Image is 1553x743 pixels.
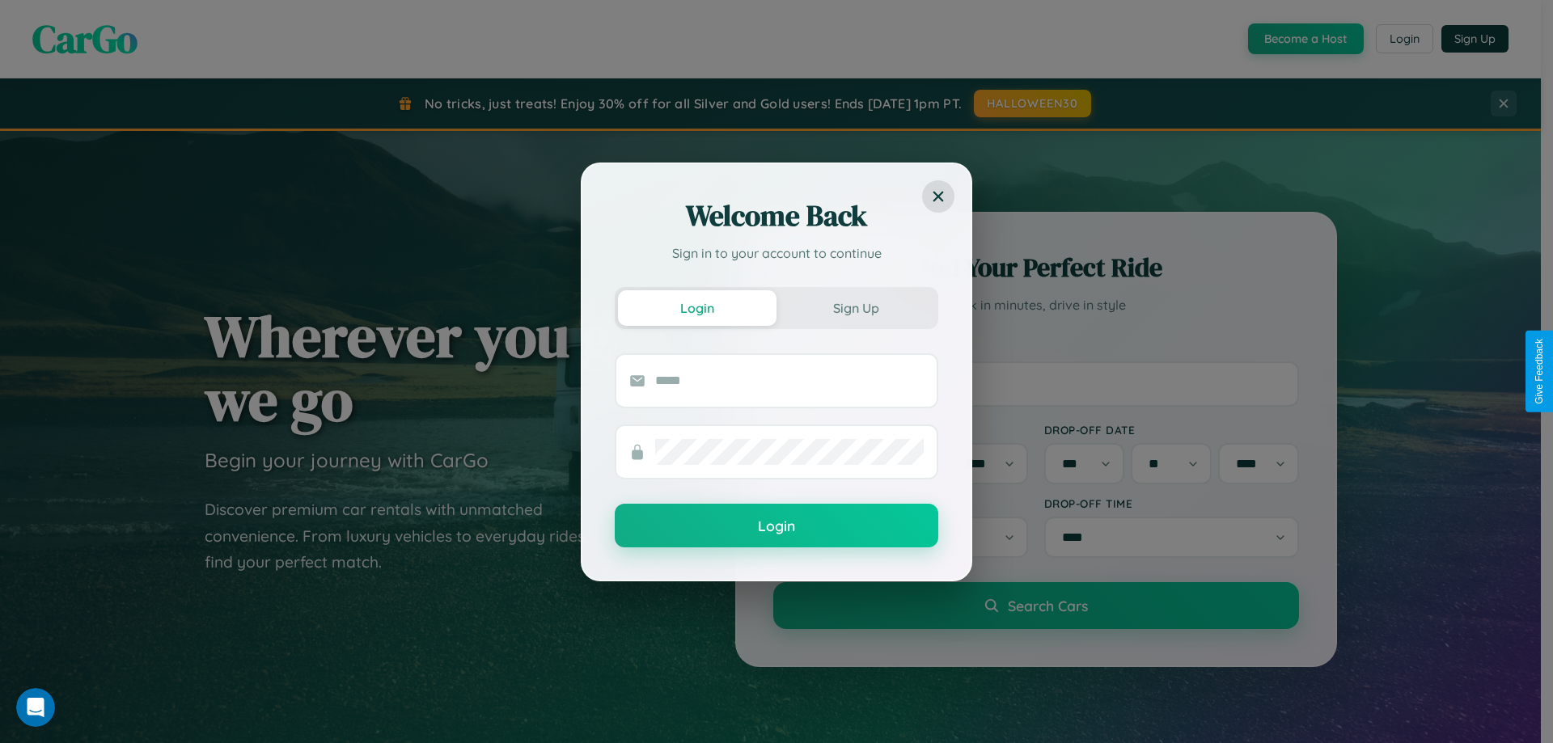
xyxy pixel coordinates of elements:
[615,504,938,547] button: Login
[618,290,776,326] button: Login
[16,688,55,727] iframe: Intercom live chat
[1534,339,1545,404] div: Give Feedback
[615,243,938,263] p: Sign in to your account to continue
[615,196,938,235] h2: Welcome Back
[776,290,935,326] button: Sign Up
